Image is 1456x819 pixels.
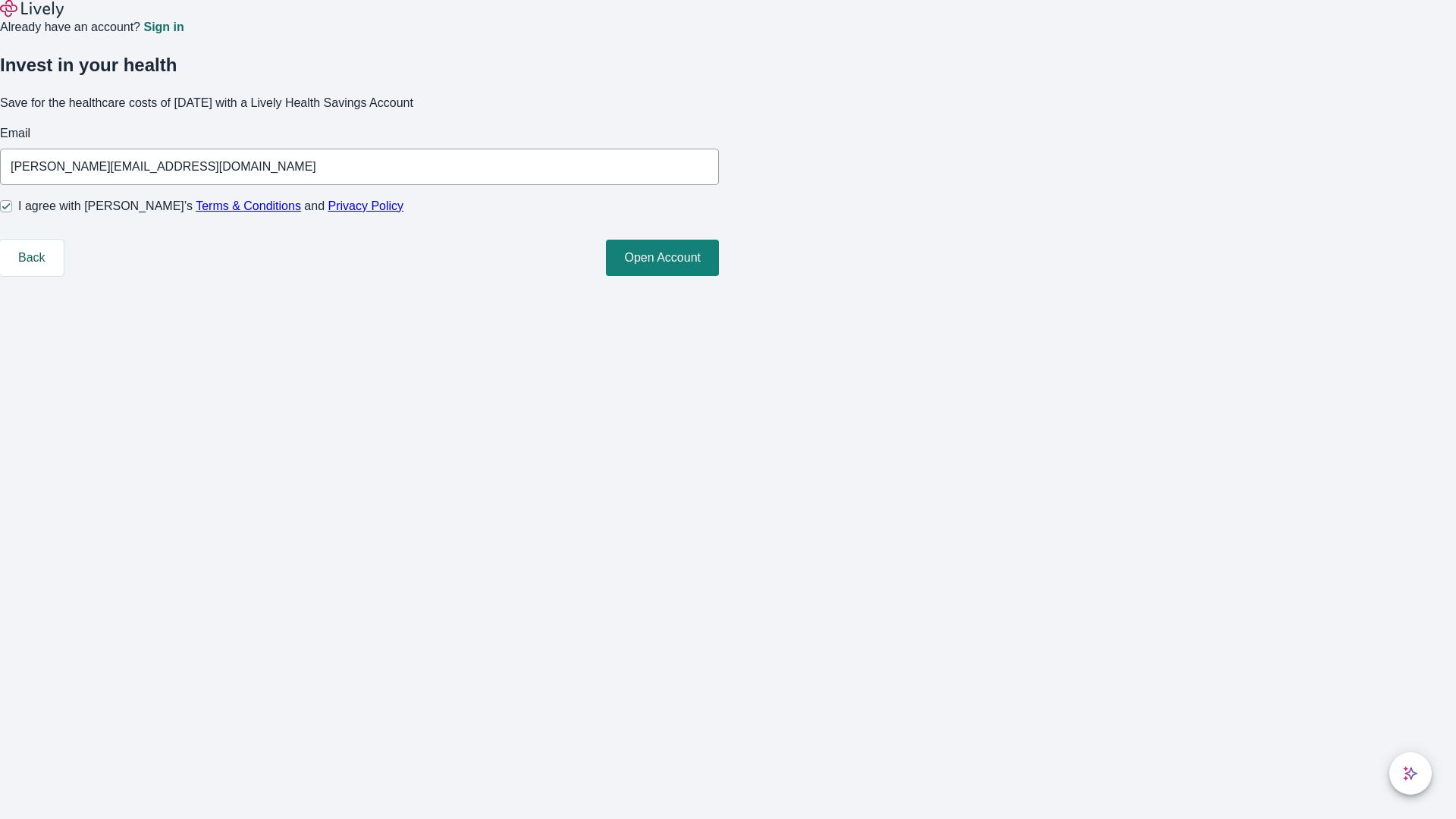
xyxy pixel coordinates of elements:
button: chat [1389,752,1432,795]
a: Sign in [143,21,184,33]
span: I agree with [PERSON_NAME]’s and [18,197,403,215]
svg: Lively AI Assistant [1403,766,1418,781]
a: Privacy Policy [328,199,404,212]
a: Terms & Conditions [196,199,301,212]
button: Open Account [606,240,719,276]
